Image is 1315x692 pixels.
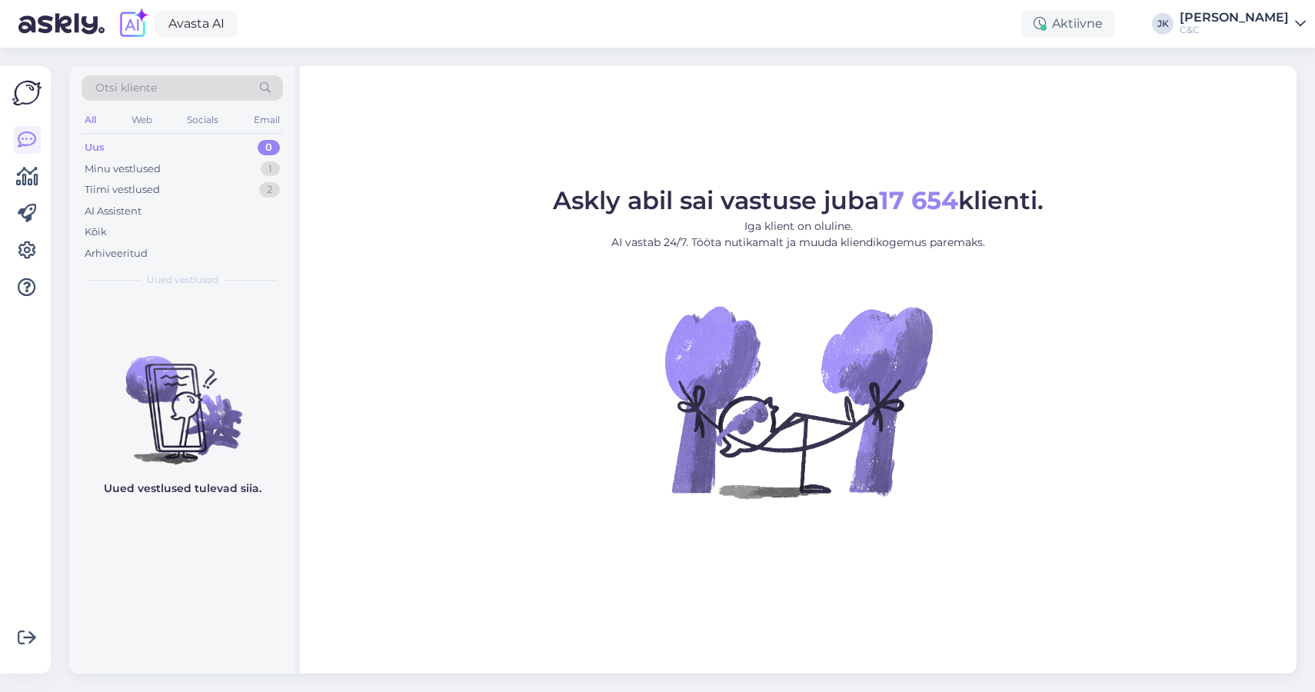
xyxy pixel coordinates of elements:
[85,246,148,261] div: Arhiveeritud
[155,11,238,37] a: Avasta AI
[1180,24,1289,36] div: C&C
[85,204,141,219] div: AI Assistent
[12,78,42,108] img: Askly Logo
[128,110,155,130] div: Web
[1180,12,1306,36] a: [PERSON_NAME]C&C
[553,185,1044,215] span: Askly abil sai vastuse juba klienti.
[660,263,937,540] img: No Chat active
[1152,13,1174,35] div: JK
[85,182,160,198] div: Tiimi vestlused
[69,328,295,467] img: No chats
[553,218,1044,251] p: Iga klient on oluline. AI vastab 24/7. Tööta nutikamalt ja muuda kliendikogemus paremaks.
[117,8,149,40] img: explore-ai
[184,110,221,130] div: Socials
[259,182,280,198] div: 2
[85,225,107,240] div: Kõik
[251,110,283,130] div: Email
[147,273,218,287] span: Uued vestlused
[1180,12,1289,24] div: [PERSON_NAME]
[95,80,157,96] span: Otsi kliente
[104,481,261,497] p: Uued vestlused tulevad siia.
[258,140,280,155] div: 0
[85,161,161,177] div: Minu vestlused
[1021,10,1115,38] div: Aktiivne
[261,161,280,177] div: 1
[82,110,99,130] div: All
[879,185,958,215] b: 17 654
[85,140,105,155] div: Uus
